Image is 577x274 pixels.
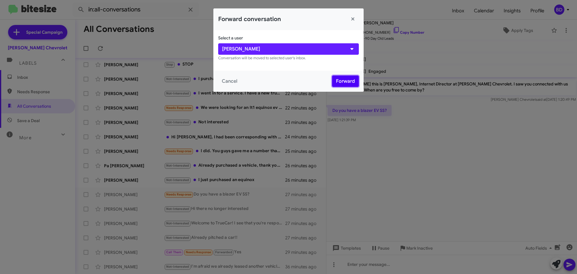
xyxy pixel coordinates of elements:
h2: Forward conversation [218,14,281,24]
small: Conversation will be moved to selected user's inbox. [218,56,306,60]
button: Forward [332,75,359,87]
button: [PERSON_NAME] [218,43,359,55]
button: Close [347,13,359,25]
span: [PERSON_NAME] [222,45,260,53]
button: Cancel [218,76,241,87]
p: Select a user [218,35,359,41]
